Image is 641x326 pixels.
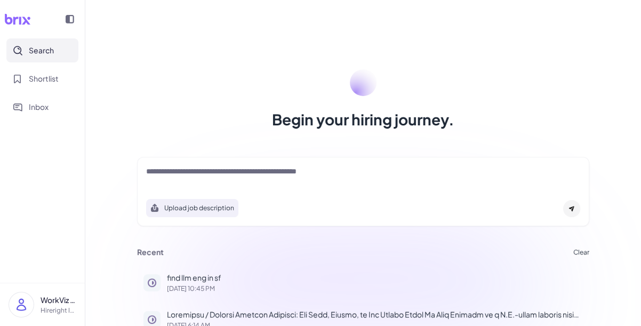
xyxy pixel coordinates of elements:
span: Shortlist [29,73,59,84]
p: find llm eng in sf [167,272,583,283]
p: Hireright Inc. [41,306,76,315]
p: WorkViz Team [41,295,76,306]
button: Search using job description [146,199,238,217]
h1: Begin your hiring journey. [272,109,454,130]
button: Clear [573,249,589,256]
span: Inbox [29,101,49,113]
p: [DATE] 10:45 PM [167,285,583,292]
button: Search [6,38,78,62]
button: find llm eng in sf[DATE] 10:45 PM [137,266,589,298]
span: Search [29,45,54,56]
h3: Recent [137,248,164,257]
p: Loremipsu / Dolorsi Ametcon Adipisci: Eli Sedd, Eiusmo, te Inc Utlabo Etdol Ma Aliq Enimadm ve q ... [167,309,583,320]
button: Shortlist [6,67,78,91]
img: user_logo.png [9,292,34,317]
button: Inbox [6,95,78,119]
